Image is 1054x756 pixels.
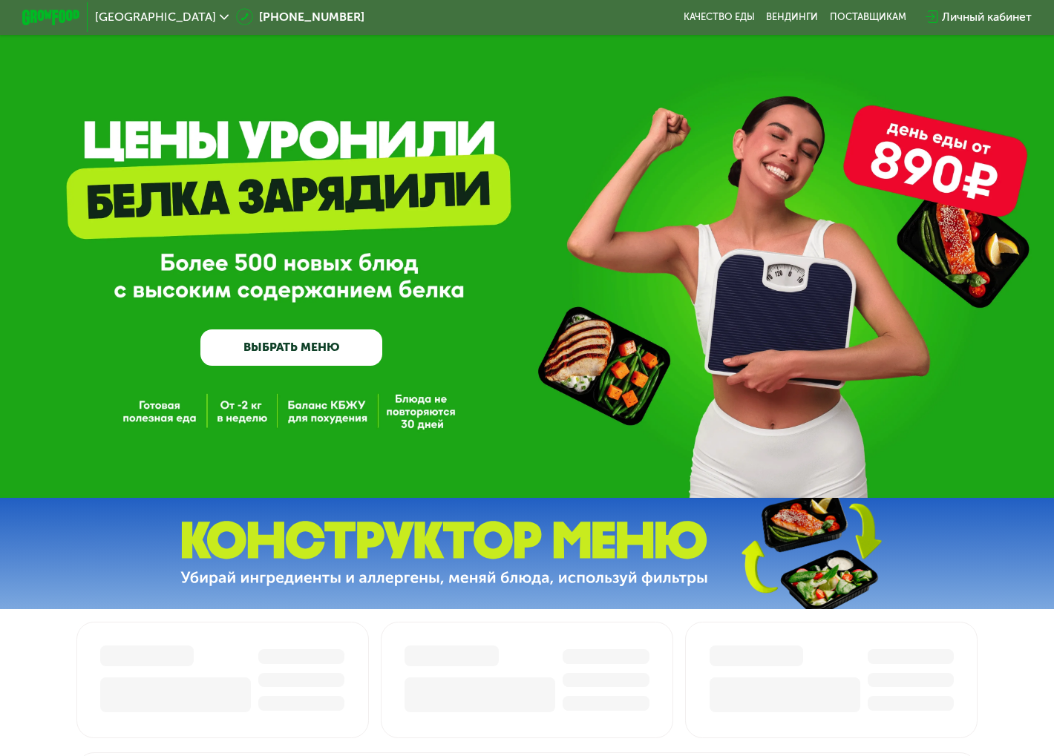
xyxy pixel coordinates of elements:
[236,8,365,26] a: [PHONE_NUMBER]
[200,329,383,366] a: ВЫБРАТЬ МЕНЮ
[830,11,906,23] div: поставщикам
[684,11,755,23] a: Качество еды
[95,11,216,23] span: [GEOGRAPHIC_DATA]
[942,8,1032,26] div: Личный кабинет
[766,11,818,23] a: Вендинги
